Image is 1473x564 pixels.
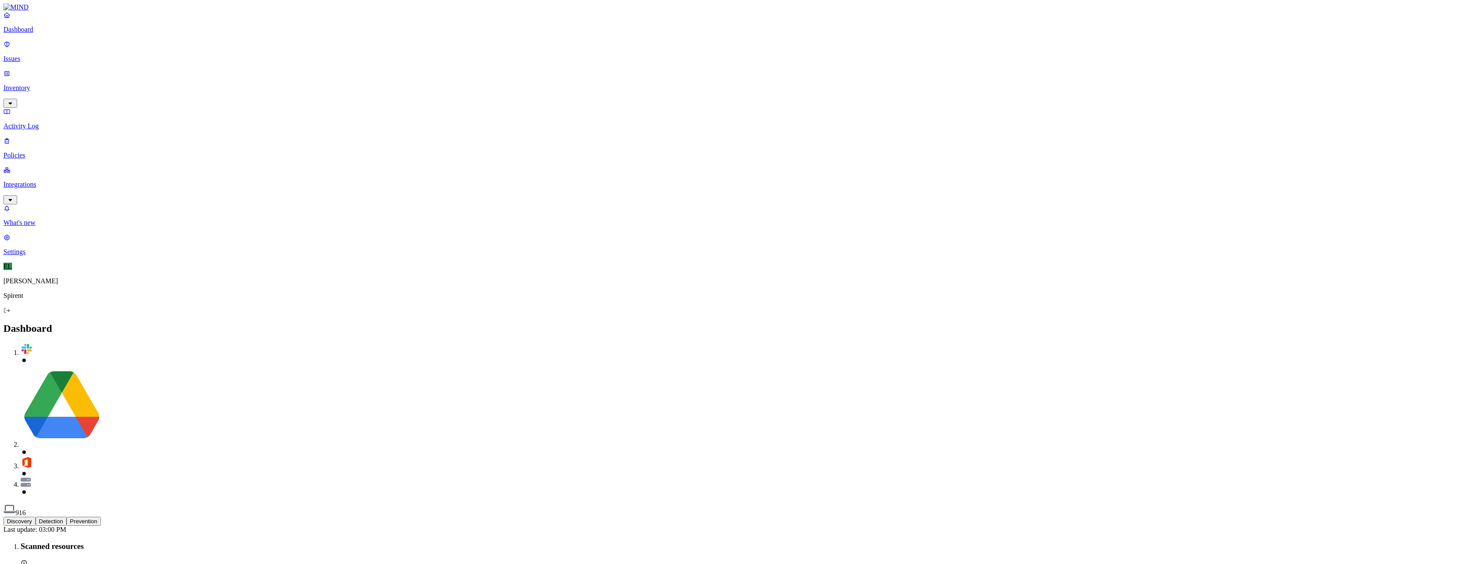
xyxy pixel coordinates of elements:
p: [PERSON_NAME] [3,277,1470,285]
a: Integrations [3,166,1470,203]
p: Activity Log [3,122,1470,130]
img: MIND [3,3,29,11]
p: Policies [3,152,1470,159]
a: Settings [3,233,1470,256]
p: Settings [3,248,1470,256]
img: svg%3e [21,364,103,447]
p: Integrations [3,181,1470,188]
span: EL [3,263,12,270]
span: Last update: 03:00 PM [3,526,66,533]
button: Discovery [3,517,36,526]
a: What's new [3,204,1470,227]
p: Dashboard [3,26,1470,33]
img: svg%3e [21,343,33,355]
a: Dashboard [3,11,1470,33]
span: 916 [15,509,26,516]
button: Detection [36,517,67,526]
img: svg%3e [21,456,33,468]
p: Issues [3,55,1470,63]
img: svg%3e [21,478,31,487]
h2: Dashboard [3,323,1470,334]
a: Activity Log [3,108,1470,130]
p: Inventory [3,84,1470,92]
a: MIND [3,3,1470,11]
p: Spirent [3,292,1470,300]
a: Inventory [3,70,1470,106]
img: svg%3e [3,503,15,515]
h3: Scanned resources [21,542,1470,551]
a: Issues [3,40,1470,63]
a: Policies [3,137,1470,159]
button: Prevention [67,517,101,526]
p: What's new [3,219,1470,227]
